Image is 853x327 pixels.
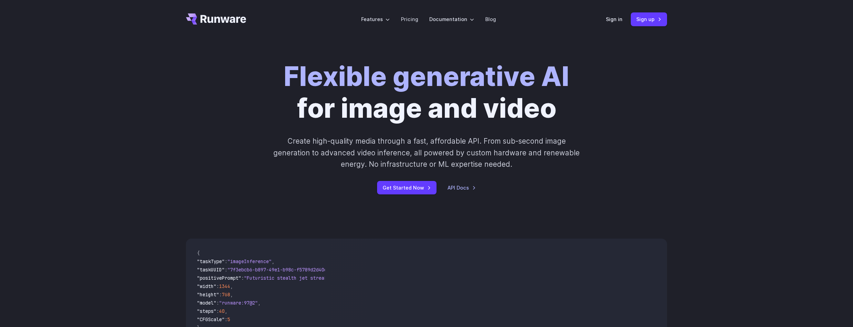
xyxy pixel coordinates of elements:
[361,15,390,23] label: Features
[197,250,200,256] span: {
[216,308,219,314] span: :
[377,181,437,194] a: Get Started Now
[631,12,667,26] a: Sign up
[197,300,216,306] span: "model"
[225,316,227,323] span: :
[227,316,230,323] span: 5
[197,283,216,289] span: "width"
[197,275,241,281] span: "positivePrompt"
[197,308,216,314] span: "steps"
[186,13,246,25] a: Go to /
[197,316,225,323] span: "CFGScale"
[227,258,272,265] span: "imageInference"
[222,291,230,298] span: 768
[216,283,219,289] span: :
[216,300,219,306] span: :
[448,184,476,192] a: API Docs
[485,15,496,23] a: Blog
[225,258,227,265] span: :
[606,15,622,23] a: Sign in
[401,15,418,23] a: Pricing
[219,300,258,306] span: "runware:97@2"
[230,283,233,289] span: ,
[219,283,230,289] span: 1344
[230,291,233,298] span: ,
[227,267,332,273] span: "7f3ebcb6-b897-49e1-b98c-f5789d2d40d7"
[273,135,581,170] p: Create high-quality media through a fast, affordable API. From sub-second image generation to adv...
[219,291,222,298] span: :
[197,258,225,265] span: "taskType"
[258,300,261,306] span: ,
[219,308,225,314] span: 40
[244,275,496,281] span: "Futuristic stealth jet streaking through a neon-lit cityscape with glowing purple exhaust"
[284,61,569,124] h1: for image and video
[429,15,474,23] label: Documentation
[272,258,274,265] span: ,
[284,60,569,93] strong: Flexible generative AI
[225,308,227,314] span: ,
[197,291,219,298] span: "height"
[197,267,225,273] span: "taskUUID"
[241,275,244,281] span: :
[225,267,227,273] span: :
